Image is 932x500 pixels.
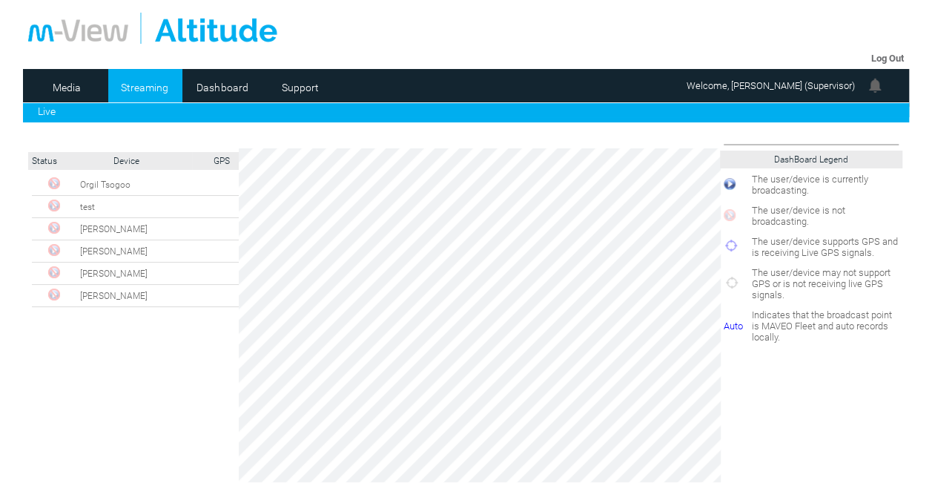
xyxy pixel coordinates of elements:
td: The user/device is not broadcasting. [748,201,902,231]
img: crosshair_gray.png [724,274,740,292]
td: Luke Ferguson [76,285,248,307]
td: Indicates that the broadcast point is MAVEO Fleet and auto records locally. [748,306,902,346]
img: Offline [48,244,60,256]
div: Video Player [239,148,721,482]
img: crosshair_blue.png [724,237,738,254]
a: Streaming [108,76,180,99]
img: miniNoPlay.png [724,209,736,221]
td: Device [110,152,193,170]
img: Offline [48,200,60,211]
td: The user/device may not support GPS or is not receiving live GPS signals. [748,263,902,304]
td: test [76,196,248,218]
img: miniPlay.png [724,178,736,190]
td: The user/device supports GPS and is receiving Live GPS signals. [748,232,902,262]
a: Support [264,76,336,99]
td: Osama [76,218,248,240]
a: Live [38,105,56,117]
td: Dev Vasudev [76,240,248,263]
a: Dashboard [186,76,258,99]
span: Auto [724,320,743,332]
td: The user/device is currently broadcasting. [748,170,902,200]
a: Media [30,76,102,99]
span: Welcome, [PERSON_NAME] (Supervisor) [687,80,855,91]
td: Status [28,152,109,170]
img: Offline [48,222,60,234]
td: DashBoard Legend [720,151,902,168]
a: Log Out [871,53,904,64]
img: Offline [48,289,60,300]
img: bell24.png [866,76,884,94]
td: GPS [192,152,251,170]
td: Orgil Tsogoo [76,174,248,196]
td: Joshua Smith [76,263,248,285]
img: Offline [48,177,60,189]
img: Offline [48,266,60,278]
